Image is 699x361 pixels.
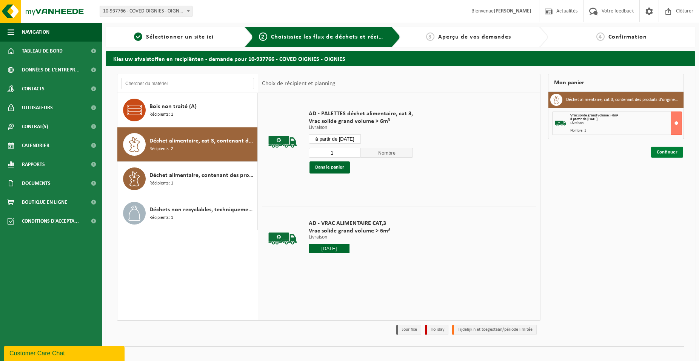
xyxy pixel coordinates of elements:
span: Récipients: 1 [149,214,173,222]
strong: [PERSON_NAME] [494,8,531,14]
span: Calendrier [22,136,49,155]
span: Nombre [361,148,413,158]
button: Dans le panier [309,161,350,174]
span: Bois non traité (A) [149,102,197,111]
span: Déchet alimentaire, contenant des produits d'origine animale, non emballé, catégorie 3 [149,171,256,180]
iframe: chat widget [4,344,126,361]
span: Contacts [22,79,45,98]
span: Navigation [22,23,49,42]
button: Déchets non recyclables, techniquement non combustibles (combustibles) Récipients: 1 [117,196,258,230]
span: Utilisateurs [22,98,53,117]
div: Livraison [570,121,682,125]
a: Continuer [651,147,683,158]
span: Documents [22,174,51,193]
input: Sélectionnez date [309,244,349,253]
span: Contrat(s) [22,117,48,136]
span: Aperçu de vos demandes [438,34,511,40]
span: AD - PALETTES déchet alimentaire, cat 3, [309,110,413,118]
span: Vrac solide grand volume > 6m³ [309,227,390,235]
span: 3 [426,33,434,41]
span: Choisissiez les flux de déchets et récipients [271,34,397,40]
li: Jour fixe [396,325,421,335]
span: Récipients: 2 [149,146,173,153]
p: Livraison [309,125,413,130]
button: Bois non traité (A) Récipients: 1 [117,93,258,127]
span: 4 [596,33,605,41]
span: 2 [259,33,267,41]
span: Rapports [22,155,45,174]
span: Vrac solide grand volume > 6m³ [309,118,413,125]
a: 1Sélectionner un site ici [109,33,238,42]
span: Déchets non recyclables, techniquement non combustibles (combustibles) [149,205,256,214]
span: Données de l'entrepr... [22,60,80,79]
strong: à partir de [DATE] [570,117,597,121]
span: Boutique en ligne [22,193,67,212]
span: Sélectionner un site ici [146,34,214,40]
input: Chercher du matériel [121,78,254,89]
p: Livraison [309,235,390,240]
span: Récipients: 1 [149,111,173,118]
span: 10-937766 - COVED OIGNIES - OIGNIES [100,6,192,17]
span: Récipients: 1 [149,180,173,187]
span: Déchet alimentaire, cat 3, contenant des produits d'origine animale, emballage synthétique [149,136,256,146]
li: Tijdelijk niet toegestaan/période limitée [452,325,537,335]
span: Conditions d'accepta... [22,212,79,231]
div: Choix de récipient et planning [258,74,339,93]
div: Nombre: 1 [570,129,682,133]
h2: Kies uw afvalstoffen en recipiënten - demande pour 10-937766 - COVED OIGNIES - OIGNIES [106,51,695,66]
span: 1 [134,33,142,41]
span: Vrac solide grand volume > 6m³ [570,113,618,118]
span: Confirmation [608,34,647,40]
span: 10-937766 - COVED OIGNIES - OIGNIES [100,6,192,17]
span: AD - VRAC ALIMENTAIRE CAT,3 [309,220,390,227]
button: Déchet alimentaire, contenant des produits d'origine animale, non emballé, catégorie 3 Récipients: 1 [117,162,258,196]
div: Mon panier [548,74,684,92]
li: Holiday [425,325,448,335]
button: Déchet alimentaire, cat 3, contenant des produits d'origine animale, emballage synthétique Récipi... [117,127,258,162]
span: Tableau de bord [22,42,63,60]
input: Sélectionnez date [309,134,361,144]
h3: Déchet alimentaire, cat 3, contenant des produits d'origine animale, emballage synthétique [566,94,678,106]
